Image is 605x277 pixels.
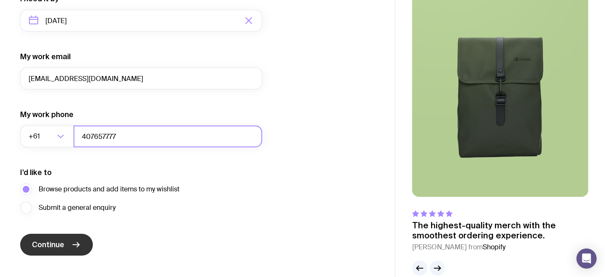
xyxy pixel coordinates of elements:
span: Shopify [483,243,505,251]
span: Continue [32,240,64,250]
label: I’d like to [20,167,52,178]
label: My work email [20,52,71,62]
button: Continue [20,234,93,256]
input: Select a target date [20,10,262,31]
input: you@email.com [20,68,262,89]
div: Open Intercom Messenger [576,248,597,269]
div: Search for option [20,125,74,147]
p: The highest-quality merch with the smoothest ordering experience. [412,220,588,240]
cite: [PERSON_NAME] from [412,242,588,252]
input: 0400123456 [74,125,262,147]
span: Browse products and add items to my wishlist [39,184,179,194]
span: Submit a general enquiry [39,203,116,213]
input: Search for option [42,125,55,147]
label: My work phone [20,110,74,120]
span: +61 [29,125,42,147]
